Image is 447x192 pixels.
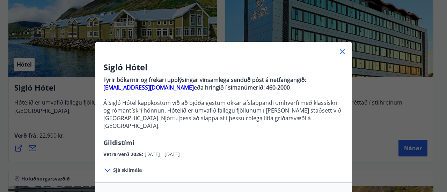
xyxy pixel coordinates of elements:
strong: eða hringið í símanúmerið: 460-2000 [194,84,290,91]
a: [EMAIL_ADDRESS][DOMAIN_NAME] [103,84,194,91]
span: Sjá skilmála [113,167,142,174]
span: [DATE] - [DATE] [145,151,180,158]
span: Vetrarverð 2025 : [103,151,145,158]
strong: Fyrir bókarnir og frekari upplýsingar vinsamlega senduð póst á netfangangið: [103,76,306,84]
h3: Sigló Hótel [103,61,344,73]
span: Gildistími [103,138,134,147]
p: Á Sigló Hótel kappkostum við að bjóða gestum okkar afslappandi umhverfi með klassískri og rómantí... [103,99,344,130]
